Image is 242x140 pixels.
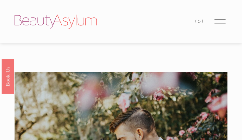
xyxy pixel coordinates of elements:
a: Book Us [2,59,14,93]
span: ) [202,18,204,24]
span: ( [195,18,198,24]
a: 0 items in cart [195,17,204,26]
span: 0 [198,18,202,24]
img: Beauty Asylum | Bridal Hair &amp; Makeup Charlotte &amp; Atlanta [15,15,97,29]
